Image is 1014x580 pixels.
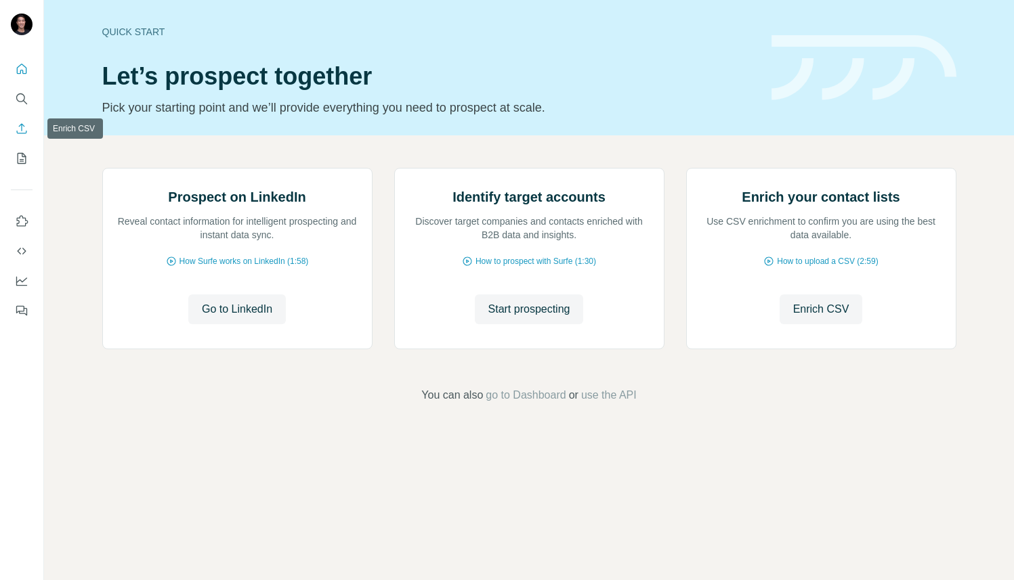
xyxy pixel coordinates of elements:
[11,298,33,323] button: Feedback
[11,209,33,233] button: Use Surfe on LinkedIn
[742,187,900,206] h2: Enrich your contact lists
[777,255,878,267] span: How to upload a CSV (2:59)
[102,98,755,117] p: Pick your starting point and we’ll provide everything you need to prospect at scale.
[11,116,33,141] button: Enrich CSV
[179,255,309,267] span: How Surfe works on LinkedIn (1:58)
[102,25,755,39] div: Quick start
[11,14,33,35] img: Avatar
[11,57,33,81] button: Quick start
[11,146,33,171] button: My lists
[188,294,286,324] button: Go to LinkedIn
[11,87,33,111] button: Search
[475,294,584,324] button: Start prospecting
[117,215,358,242] p: Reveal contact information for intelligent prospecting and instant data sync.
[700,215,942,242] p: Use CSV enrichment to confirm you are using the best data available.
[11,239,33,263] button: Use Surfe API
[202,301,272,317] span: Go to LinkedIn
[421,387,483,403] span: You can also
[793,301,849,317] span: Enrich CSV
[452,187,606,206] h2: Identify target accounts
[486,387,566,403] button: go to Dashboard
[772,35,956,101] img: banner
[102,63,755,90] h1: Let’s prospect together
[476,255,596,267] span: How to prospect with Surfe (1:30)
[168,187,305,206] h2: Prospect on LinkedIn
[581,387,637,403] button: use the API
[488,301,570,317] span: Start prospecting
[408,215,650,242] p: Discover target companies and contacts enriched with B2B data and insights.
[11,269,33,293] button: Dashboard
[569,387,578,403] span: or
[780,294,863,324] button: Enrich CSV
